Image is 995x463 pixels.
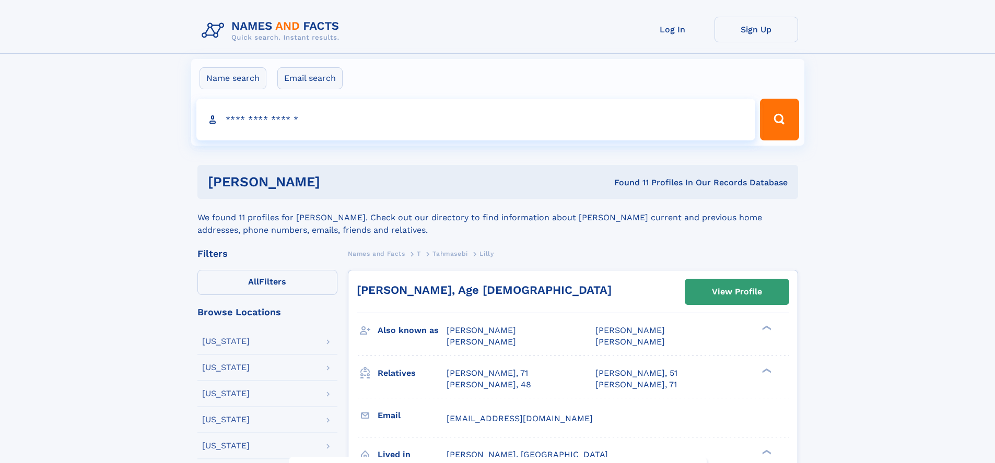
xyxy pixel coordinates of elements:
[197,249,337,258] div: Filters
[202,442,250,450] div: [US_STATE]
[759,367,772,374] div: ❯
[759,448,772,455] div: ❯
[200,67,266,89] label: Name search
[447,325,516,335] span: [PERSON_NAME]
[595,367,677,379] a: [PERSON_NAME], 51
[378,364,447,382] h3: Relatives
[595,379,677,390] a: [PERSON_NAME], 71
[197,17,348,45] img: Logo Names and Facts
[685,279,789,304] a: View Profile
[202,337,250,346] div: [US_STATE]
[447,337,516,347] span: [PERSON_NAME]
[760,99,799,140] button: Search Button
[447,379,531,390] a: [PERSON_NAME], 48
[759,325,772,331] div: ❯
[348,247,405,260] a: Names and Facts
[277,67,343,89] label: Email search
[631,17,715,42] a: Log In
[197,307,337,317] div: Browse Locations
[479,250,494,257] span: Lilly
[378,322,447,339] h3: Also known as
[447,367,528,379] a: [PERSON_NAME], 71
[712,280,762,304] div: View Profile
[202,389,250,398] div: [US_STATE]
[447,449,608,459] span: [PERSON_NAME], [GEOGRAPHIC_DATA]
[595,337,665,347] span: [PERSON_NAME]
[202,415,250,424] div: [US_STATE]
[432,250,467,257] span: Tahmasebi
[202,363,250,372] div: [US_STATE]
[595,325,665,335] span: [PERSON_NAME]
[447,413,593,423] span: [EMAIL_ADDRESS][DOMAIN_NAME]
[378,407,447,424] h3: Email
[248,277,259,287] span: All
[467,177,788,188] div: Found 11 Profiles In Our Records Database
[197,270,337,295] label: Filters
[417,250,421,257] span: T
[357,283,612,296] a: [PERSON_NAME], Age [DEMOGRAPHIC_DATA]
[715,17,798,42] a: Sign Up
[196,99,756,140] input: search input
[432,247,467,260] a: Tahmasebi
[197,199,798,236] div: We found 11 profiles for [PERSON_NAME]. Check out our directory to find information about [PERSON...
[417,247,421,260] a: T
[208,175,467,188] h1: [PERSON_NAME]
